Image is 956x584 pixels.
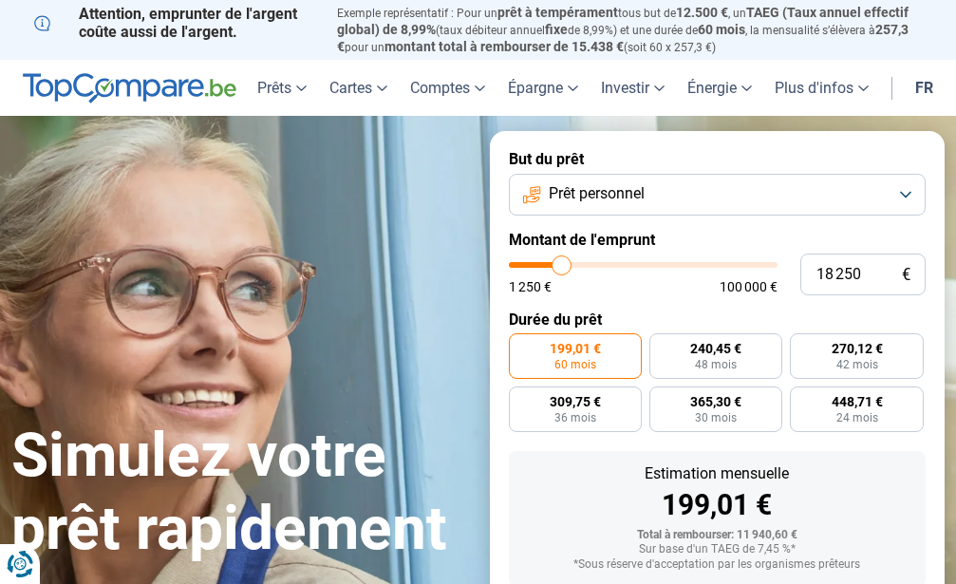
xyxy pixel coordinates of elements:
[524,529,911,542] div: Total à rembourser: 11 940,60 €
[720,280,778,293] span: 100 000 €
[509,280,552,293] span: 1 250 €
[497,5,618,20] span: prêt à tempérament
[832,395,883,408] span: 448,71 €
[545,22,568,37] span: fixe
[554,359,596,370] span: 60 mois
[384,39,624,54] span: montant total à rembourser de 15.438 €
[524,491,911,519] div: 199,01 €
[549,183,645,204] span: Prêt personnel
[904,60,945,116] a: fr
[554,412,596,424] span: 36 mois
[590,60,676,116] a: Investir
[832,342,883,355] span: 270,12 €
[337,5,909,37] span: TAEG (Taux annuel effectif global) de 8,99%
[23,73,236,104] img: TopCompare
[695,412,737,424] span: 30 mois
[337,22,909,54] span: 257,3 €
[11,420,467,566] h1: Simulez votre prêt rapidement
[337,5,922,55] p: Exemple représentatif : Pour un tous but de , un (taux débiteur annuel de 8,99%) et une durée de ...
[698,22,745,37] span: 60 mois
[318,60,399,116] a: Cartes
[550,342,601,355] span: 199,01 €
[509,311,927,329] label: Durée du prêt
[509,231,927,249] label: Montant de l'emprunt
[676,5,728,20] span: 12.500 €
[509,150,927,168] label: But du prêt
[695,359,737,370] span: 48 mois
[524,543,911,556] div: Sur base d'un TAEG de 7,45 %*
[763,60,880,116] a: Plus d'infos
[246,60,318,116] a: Prêts
[676,60,763,116] a: Énergie
[34,5,315,41] p: Attention, emprunter de l'argent coûte aussi de l'argent.
[690,395,741,408] span: 365,30 €
[836,412,878,424] span: 24 mois
[399,60,497,116] a: Comptes
[509,174,927,216] button: Prêt personnel
[690,342,741,355] span: 240,45 €
[524,558,911,572] div: *Sous réserve d'acceptation par les organismes prêteurs
[550,395,601,408] span: 309,75 €
[497,60,590,116] a: Épargne
[524,466,911,481] div: Estimation mensuelle
[902,267,910,283] span: €
[836,359,878,370] span: 42 mois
